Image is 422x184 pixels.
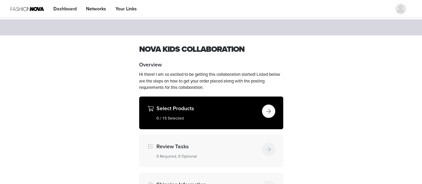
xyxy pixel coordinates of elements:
[139,43,283,55] h1: Nova Kids Collaboration
[139,61,283,69] h4: Overview
[11,1,44,16] img: Fashion Nova Logo
[139,97,283,129] div: Select Products
[49,1,81,16] a: Dashboard
[156,105,259,113] h4: Select Products
[139,135,283,167] div: Review Tasks
[82,1,110,16] a: Networks
[156,153,259,159] h5: 5 Required, 0 Optional
[156,143,259,151] h4: Review Tasks
[397,4,404,14] div: avatar
[111,1,141,16] a: Your Links
[139,71,283,91] p: Hi there! I am so excited to be getting this collaboration started! Listed below are the steps on...
[156,115,259,121] h5: 0 / 15 Selected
